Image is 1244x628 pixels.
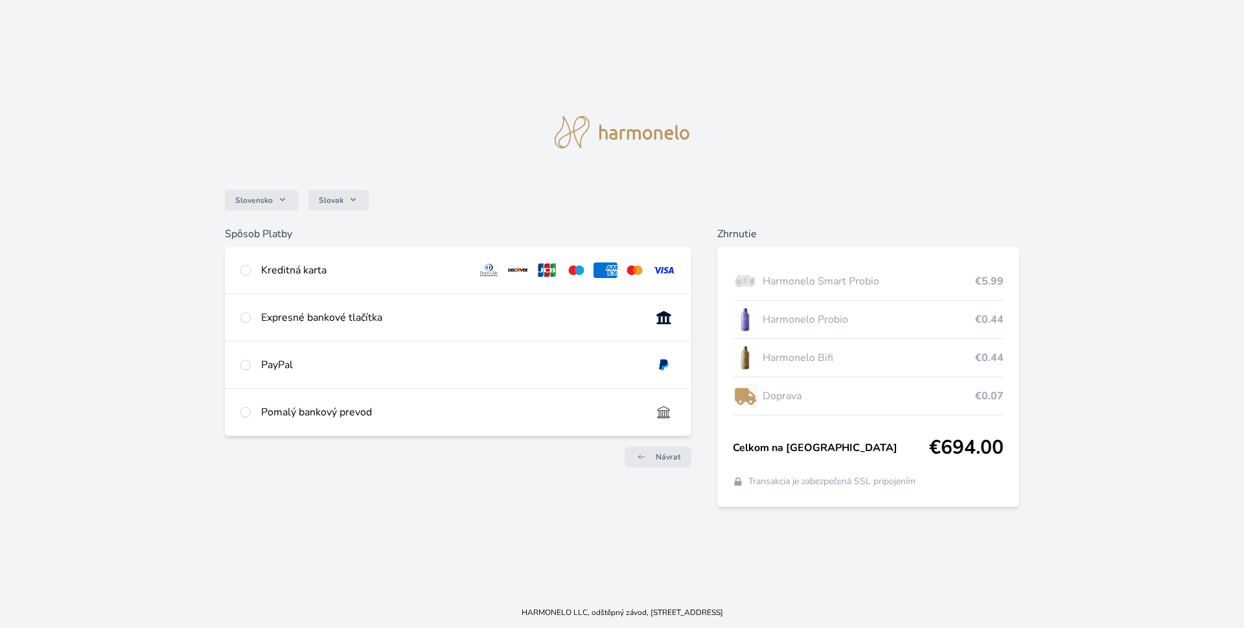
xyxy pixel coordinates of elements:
[733,440,930,456] span: Celkom na [GEOGRAPHIC_DATA]
[261,310,641,325] div: Expresné bankové tlačítka
[564,262,588,278] img: maestro.svg
[748,475,916,488] span: Transakcia je zabezpečená SSL pripojením
[506,262,530,278] img: discover.svg
[763,273,976,289] span: Harmonelo Smart Probio
[308,190,369,211] button: Slovak
[623,262,647,278] img: mc.svg
[477,262,501,278] img: diners.svg
[319,195,343,205] span: Slovak
[625,447,691,467] a: Návrat
[555,116,689,148] img: logo.svg
[225,226,691,242] h6: Spôsob Platby
[733,342,757,374] img: CLEAN_BIFI_se_stinem_x-lo.jpg
[652,310,676,325] img: onlineBanking_SK.svg
[261,404,641,420] div: Pomalý bankový prevod
[733,265,757,297] img: Box-6-lahvi-SMART-PROBIO-1_(1)-lo.png
[975,273,1004,289] span: €5.99
[975,312,1004,327] span: €0.44
[593,262,617,278] img: amex.svg
[261,357,641,373] div: PayPal
[652,357,676,373] img: paypal.svg
[733,380,757,412] img: delivery-lo.png
[975,350,1004,366] span: €0.44
[656,452,681,462] span: Návrat
[535,262,559,278] img: jcb.svg
[975,388,1004,404] span: €0.07
[763,388,976,404] span: Doprava
[717,226,1020,242] h6: Zhrnutie
[763,350,976,366] span: Harmonelo Bifi
[235,195,273,205] span: Slovensko
[652,404,676,420] img: bankTransfer_IBAN.svg
[929,436,1004,459] span: €694.00
[225,190,298,211] button: Slovensko
[652,262,676,278] img: visa.svg
[261,262,467,278] div: Kreditná karta
[733,303,757,336] img: CLEAN_PROBIO_se_stinem_x-lo.jpg
[763,312,976,327] span: Harmonelo Probio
